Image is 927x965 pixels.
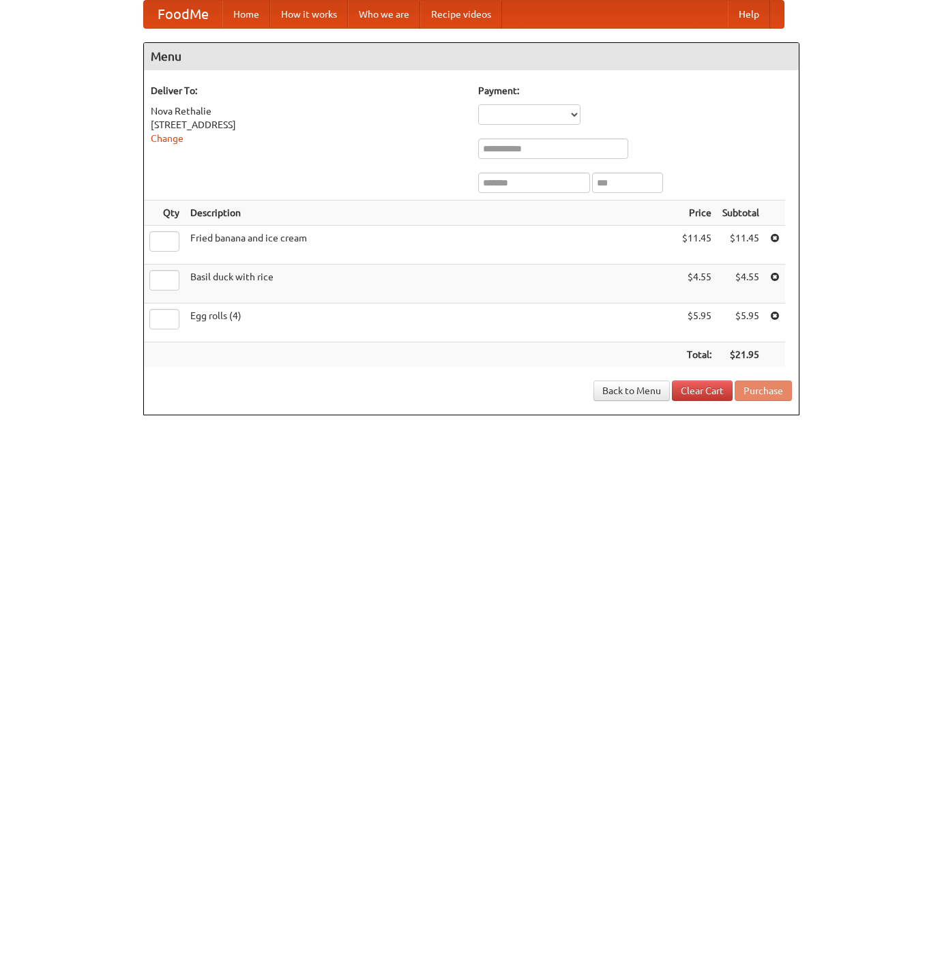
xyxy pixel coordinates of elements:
a: Who we are [348,1,420,28]
td: $4.55 [717,265,765,303]
td: Fried banana and ice cream [185,226,677,265]
td: $11.45 [717,226,765,265]
th: Subtotal [717,201,765,226]
th: Description [185,201,677,226]
td: $4.55 [677,265,717,303]
h5: Payment: [478,84,792,98]
td: $11.45 [677,226,717,265]
h5: Deliver To: [151,84,465,98]
div: [STREET_ADDRESS] [151,118,465,132]
h4: Menu [144,43,799,70]
button: Purchase [735,381,792,401]
td: Egg rolls (4) [185,303,677,342]
td: $5.95 [677,303,717,342]
td: Basil duck with rice [185,265,677,303]
a: FoodMe [144,1,222,28]
a: Help [728,1,770,28]
th: Total: [677,342,717,368]
a: Home [222,1,270,28]
th: $21.95 [717,342,765,368]
th: Price [677,201,717,226]
a: Change [151,133,183,144]
a: Back to Menu [593,381,670,401]
th: Qty [144,201,185,226]
a: How it works [270,1,348,28]
a: Clear Cart [672,381,733,401]
td: $5.95 [717,303,765,342]
a: Recipe videos [420,1,502,28]
div: Nova Rethalie [151,104,465,118]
